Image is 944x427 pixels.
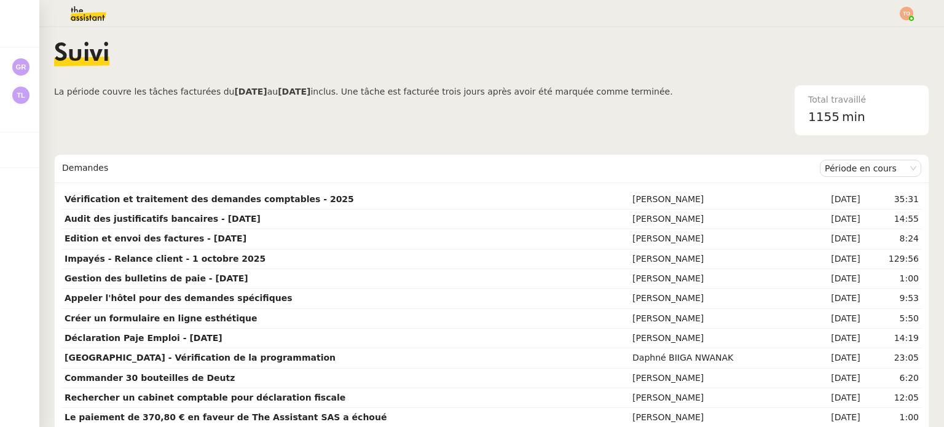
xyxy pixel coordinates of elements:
b: [DATE] [234,87,267,96]
td: [DATE] [806,329,863,348]
span: inclus. Une tâche est facturée trois jours après avoir été marquée comme terminée. [310,87,672,96]
strong: Vérification et traitement des demandes comptables - 2025 [65,194,354,204]
span: au [267,87,278,96]
td: [DATE] [806,348,863,368]
td: 6:20 [863,369,921,388]
strong: Le paiement de 370,80 € en faveur de The Assistant SAS a échoué [65,412,387,422]
td: 14:55 [863,210,921,229]
span: Suivi [54,42,109,66]
td: [DATE] [806,269,863,289]
td: [PERSON_NAME] [630,249,806,269]
td: 23:05 [863,348,921,368]
strong: Audit des justificatifs bancaires - [DATE] [65,214,261,224]
td: [DATE] [806,309,863,329]
strong: Impayés - Relance client - 1 octobre 2025 [65,254,265,264]
td: [DATE] [806,210,863,229]
img: svg [900,7,913,20]
strong: Créer un formulaire en ligne esthétique [65,313,258,323]
td: [DATE] [806,289,863,308]
td: 14:19 [863,329,921,348]
strong: Rechercher un cabinet comptable pour déclaration fiscale [65,393,345,402]
td: [PERSON_NAME] [630,210,806,229]
td: 9:53 [863,289,921,308]
td: Daphné BIIGA NWANAK [630,348,806,368]
strong: Gestion des bulletins de paie - [DATE] [65,273,248,283]
span: La période couvre les tâches facturées du [54,87,234,96]
td: 129:56 [863,249,921,269]
td: 35:31 [863,190,921,210]
td: [PERSON_NAME] [630,289,806,308]
span: 1155 [808,109,840,124]
td: [DATE] [806,369,863,388]
td: [DATE] [806,249,863,269]
td: [PERSON_NAME] [630,229,806,249]
td: [PERSON_NAME] [630,190,806,210]
strong: [GEOGRAPHIC_DATA] - Vérification de la programmation [65,353,336,362]
strong: Commander 30 bouteilles de Deutz [65,373,235,383]
td: 8:24 [863,229,921,249]
div: Total travaillé [808,93,915,107]
nz-select-item: Période en cours [825,160,916,176]
td: [PERSON_NAME] [630,309,806,329]
img: svg [12,58,29,76]
strong: Edition et envoi des factures - [DATE] [65,233,246,243]
td: [PERSON_NAME] [630,329,806,348]
td: 1:00 [863,269,921,289]
td: [DATE] [806,229,863,249]
td: 5:50 [863,309,921,329]
td: [PERSON_NAME] [630,388,806,408]
b: [DATE] [278,87,310,96]
td: [DATE] [806,190,863,210]
td: [PERSON_NAME] [630,269,806,289]
div: Demandes [62,156,820,181]
strong: Déclaration Paje Emploi - [DATE] [65,333,222,343]
strong: Appeler l'hôtel pour des demandes spécifiques [65,293,292,303]
td: [DATE] [806,388,863,408]
span: min [842,107,865,127]
td: 12:05 [863,388,921,408]
td: [PERSON_NAME] [630,369,806,388]
img: svg [12,87,29,104]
